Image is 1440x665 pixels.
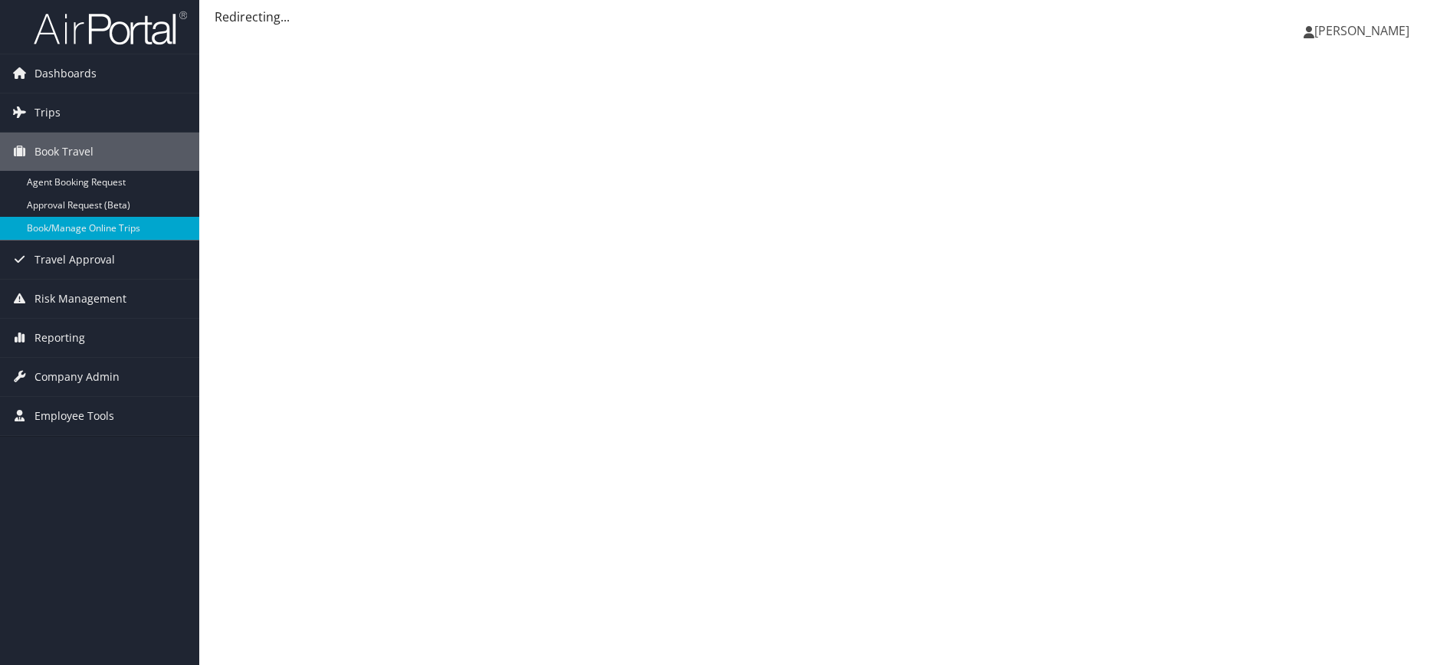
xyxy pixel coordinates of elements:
[34,241,115,279] span: Travel Approval
[34,93,61,132] span: Trips
[34,358,120,396] span: Company Admin
[34,54,97,93] span: Dashboards
[34,133,93,171] span: Book Travel
[1304,8,1425,54] a: [PERSON_NAME]
[34,280,126,318] span: Risk Management
[34,397,114,435] span: Employee Tools
[34,319,85,357] span: Reporting
[34,10,187,46] img: airportal-logo.png
[1314,22,1409,39] span: [PERSON_NAME]
[215,8,1425,26] div: Redirecting...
